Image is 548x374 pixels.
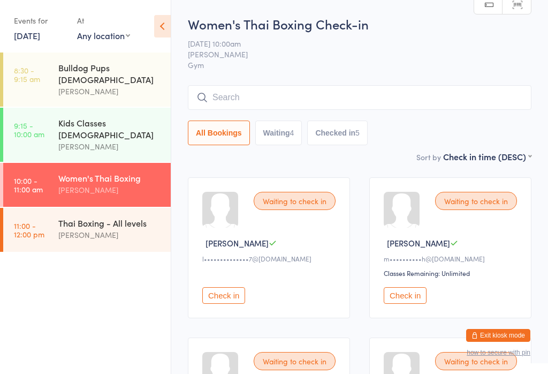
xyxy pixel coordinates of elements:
span: [PERSON_NAME] [188,49,515,59]
time: 8:30 - 9:15 am [14,66,40,83]
time: 11:00 - 12:00 pm [14,221,44,238]
div: [PERSON_NAME] [58,184,162,196]
div: Waiting to check in [254,192,336,210]
input: Search [188,85,531,110]
button: Check in [202,287,245,304]
span: [PERSON_NAME] [387,237,450,249]
a: 11:00 -12:00 pmThai Boxing - All levels[PERSON_NAME] [3,208,171,252]
div: [PERSON_NAME] [58,140,162,153]
button: Check in [384,287,427,304]
div: Check in time (DESC) [443,151,531,162]
a: [DATE] [14,29,40,41]
time: 9:15 - 10:00 am [14,121,44,138]
div: Thai Boxing - All levels [58,217,162,229]
span: Gym [188,59,531,70]
button: Checked in5 [307,121,368,145]
div: Waiting to check in [254,352,336,370]
div: m••••••••••h@[DOMAIN_NAME] [384,254,520,263]
button: Exit kiosk mode [466,329,530,342]
button: how to secure with pin [467,349,530,356]
div: Any location [77,29,130,41]
time: 10:00 - 11:00 am [14,176,43,193]
div: Waiting to check in [435,192,517,210]
div: l••••••••••••••7@[DOMAIN_NAME] [202,254,339,263]
div: Events for [14,12,66,29]
a: 9:15 -10:00 amKids Classes [DEMOGRAPHIC_DATA][PERSON_NAME] [3,108,171,162]
button: Waiting4 [255,121,302,145]
div: 4 [290,129,294,137]
div: Bulldog Pups [DEMOGRAPHIC_DATA] [58,62,162,85]
div: Women's Thai Boxing [58,172,162,184]
div: 5 [355,129,360,137]
span: [DATE] 10:00am [188,38,515,49]
span: [PERSON_NAME] [205,237,269,249]
div: At [77,12,130,29]
div: Kids Classes [DEMOGRAPHIC_DATA] [58,117,162,140]
div: Waiting to check in [435,352,517,370]
div: [PERSON_NAME] [58,85,162,98]
a: 8:30 -9:15 amBulldog Pups [DEMOGRAPHIC_DATA][PERSON_NAME] [3,53,171,107]
div: [PERSON_NAME] [58,229,162,241]
div: Classes Remaining: Unlimited [384,268,520,278]
a: 10:00 -11:00 amWomen's Thai Boxing[PERSON_NAME] [3,163,171,207]
button: All Bookings [188,121,250,145]
h2: Women's Thai Boxing Check-in [188,15,531,33]
label: Sort by [416,152,441,162]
